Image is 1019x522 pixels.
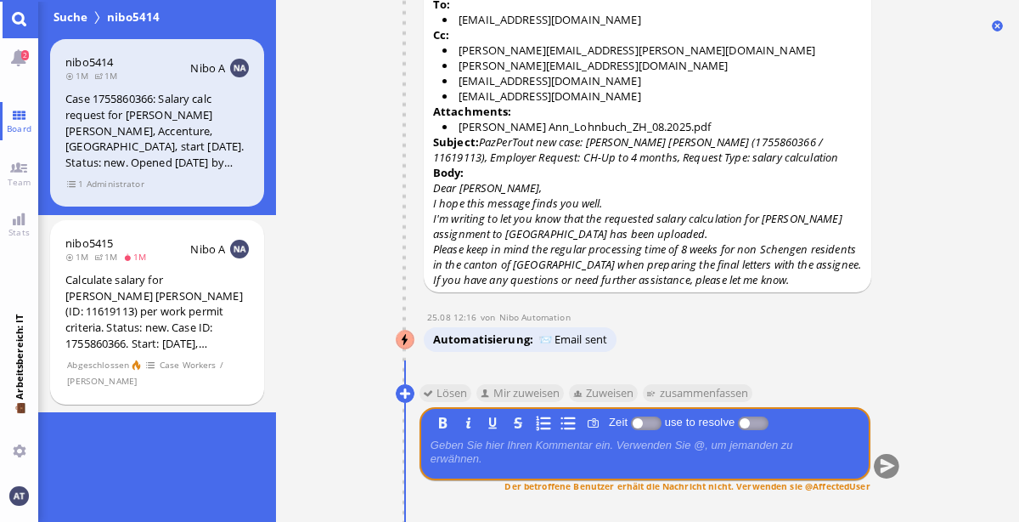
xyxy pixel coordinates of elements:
span: 1M [123,251,152,263]
li: [EMAIL_ADDRESS][DOMAIN_NAME] [442,12,862,27]
button: Mir zuweisen [476,383,564,402]
span: Team [3,176,36,188]
p: If you have any questions or need further assistance, please let me know. [433,272,862,287]
div: Case 1755860366: Salary calc request for [PERSON_NAME] [PERSON_NAME], Accenture, [GEOGRAPHIC_DATA... [65,91,249,170]
span: Board [3,122,36,134]
span: Der betroffene Benutzer erhält die Nachricht nicht. Verwenden sie @AffectedUser [504,479,870,491]
span: [PERSON_NAME] [67,374,138,389]
button: Lösen [419,383,471,402]
p: I hope this message finds you well. I'm writing to let you know that the requested salary calcula... [433,196,862,241]
span: nibo5414 [104,9,163,26]
li: [EMAIL_ADDRESS][DOMAIN_NAME] [442,88,862,104]
div: Calculate salary for [PERSON_NAME] [PERSON_NAME] (ID: 11619113) per work permit criteria. Status:... [65,272,249,351]
span: 1M [94,251,123,263]
a: nibo5415 [65,235,113,251]
span: / [219,358,224,372]
span: automation@nibo.ai [499,311,571,323]
span: von [481,311,499,323]
span: 💼 Arbeitsbereich: IT [13,400,25,438]
label: use to resolve [661,416,737,428]
li: [EMAIL_ADDRESS][DOMAIN_NAME] [442,73,862,88]
label: Zeit [605,416,631,428]
button: Zuweisen [568,383,638,402]
span: Suche [50,9,91,26]
li: [PERSON_NAME][EMAIL_ADDRESS][DOMAIN_NAME] [442,58,862,73]
p-inputswitch: Zeit aufgewendet [630,416,661,428]
strong: Cc: [433,27,449,43]
p: Please keep in mind the regular processing time of 8 weeks for non Schengen residents in the cant... [433,241,862,272]
span: 1M [94,70,123,82]
span: Case Workers [159,358,217,372]
span: 1M [65,70,94,82]
span: 2 [21,50,29,60]
img: Du [9,486,28,505]
span: Abgeschlossen [67,358,130,372]
img: NA [230,59,249,77]
span: 📨 Email sent [538,332,608,347]
strong: Subject: [433,134,479,150]
span: 1M [65,251,94,263]
li: [PERSON_NAME] Ann_Lohnbuch_ZH_08.2025.pdf [442,119,862,134]
span: Nibo A [190,60,225,76]
span: Stats [4,226,34,238]
button: I [459,413,477,432]
strong: Attachments: [433,104,512,119]
p: Dear [PERSON_NAME], [433,180,862,196]
button: zusammenfassen [642,383,752,402]
img: NA [230,240,249,258]
span: 1 Elemente anzeigen [67,177,84,191]
span: Automatisierung [433,332,538,347]
i: PazPerTout new case: [PERSON_NAME] [PERSON_NAME] (1755860366 / 11619113), Employer Request: CH-Up... [433,134,838,165]
span: Nibo A [190,241,225,257]
p-inputswitch: use to resolve [738,416,768,428]
img: Nibo Automation [397,331,415,349]
a: nibo5414 [65,54,113,70]
button: U [483,413,502,432]
span: 25.08 12:16 [427,311,481,323]
span: Administrator [86,177,144,191]
strong: Body: [433,165,464,180]
button: B [433,413,452,432]
li: [PERSON_NAME][EMAIL_ADDRESS][PERSON_NAME][DOMAIN_NAME] [442,43,862,58]
button: S [509,413,527,432]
